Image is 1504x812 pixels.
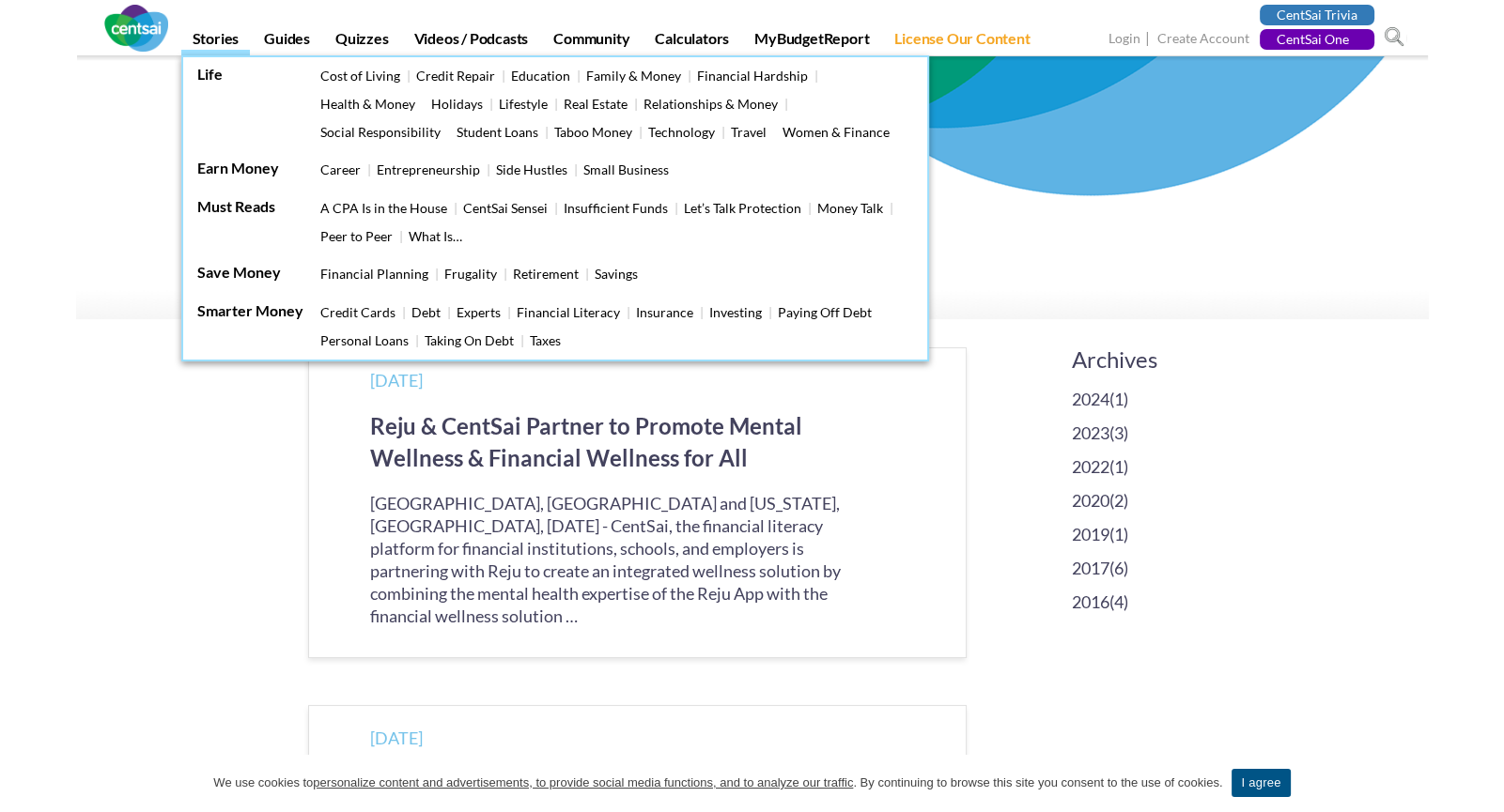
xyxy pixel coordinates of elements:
a: Credit Repair [416,68,495,84]
li: (1) [1071,454,1195,479]
a: Real Estate [564,96,628,112]
a: Paying Off Debt [778,304,872,320]
a: Career [320,161,361,177]
a: Retirement [513,266,579,282]
a: Financial Hardship [697,68,808,84]
a: Holidays [431,96,483,112]
a: Student Loans [457,124,538,140]
a: MyBudgetReport [743,29,880,55]
a: Peer to Peer [320,228,393,244]
a: Credit Cards [320,304,395,320]
li: (4) [1071,590,1195,614]
a: 2016 [1071,590,1109,614]
a: Money Talk [817,200,883,216]
a: Cost of Living [320,68,400,84]
a: Guides [253,29,321,55]
a: Entrepreneurship [377,161,480,177]
a: 2017 [1071,556,1109,580]
a: Side Hustles [496,161,567,177]
a: Insurance [636,304,693,320]
a: Insufficient Funds [564,200,668,216]
a: 2022 [1071,454,1109,479]
li: (2) [1071,488,1195,513]
a: A CPA Is in the House [320,200,447,216]
li: (1) [1071,387,1195,411]
a: Stories [181,29,251,55]
a: CentSai Sensei [463,200,548,216]
a: Community [542,29,641,55]
a: 2024 [1071,387,1109,411]
a: Life [197,65,223,83]
a: I agree [1471,774,1490,792]
li: (3) [1071,421,1195,445]
img: CentSai [104,5,168,52]
a: Savings [595,266,638,282]
a: Experts [457,304,501,320]
a: Travel [731,124,767,140]
li: (1) [1071,522,1195,546]
a: Frugality [444,266,497,282]
span: We use cookies to . By continuing to browse this site you consent to the use of cookies. [213,774,1222,792]
a: Financial Literacy [517,304,620,320]
a: 2020 [1071,488,1109,513]
a: Let’s Talk Protection [684,200,801,216]
a: Technology [648,124,715,140]
a: Education [511,68,570,84]
a: Financial Planning [320,266,428,282]
a: License Our Content [883,29,1041,55]
a: Smarter Money [197,301,303,319]
time: [DATE] [370,370,423,391]
a: Debt [411,304,441,320]
a: Health & Money [320,96,415,112]
a: Calculators [643,29,740,55]
a: Reju & CentSai Partner to Promote Mental Wellness & Financial Wellness for All [370,412,802,471]
time: [DATE] [370,728,423,748]
a: Women & Finance [783,124,890,140]
a: Family & Money [586,68,681,84]
p: [GEOGRAPHIC_DATA], [GEOGRAPHIC_DATA] and [US_STATE], [GEOGRAPHIC_DATA], [DATE] - CentSai, the fin... [370,492,876,627]
a: Lifestyle [499,96,548,112]
a: Relationships & Money [643,96,778,112]
u: personalize content and advertisements, to provide social media functions, and to analyze our tra... [313,775,853,789]
a: Save Money [197,263,281,281]
a: CentSai One [1260,29,1374,50]
a: 2023 [1071,421,1109,445]
a: Must Reads [197,197,275,215]
a: Social Responsibility [320,124,441,140]
a: Videos / Podcasts [403,29,540,55]
a: Earn Money [197,159,279,176]
a: Taboo Money [554,124,632,140]
a: Small Business [583,161,669,177]
a: Quizzes [324,29,400,55]
li: (6) [1071,556,1195,580]
a: Investing [709,304,762,320]
a: What Is… [409,228,462,244]
a: Taking On Debt [425,332,514,348]
h3: Archives [1071,347,1195,372]
a: Personal Loans [320,332,409,348]
a: Login [1109,30,1140,50]
a: Taxes [530,332,561,348]
a: CentSai Trivia [1260,5,1374,25]
a: 2019 [1071,522,1109,546]
a: Create Account [1157,30,1249,50]
a: I agree [1232,769,1290,797]
span: | [1143,28,1155,50]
